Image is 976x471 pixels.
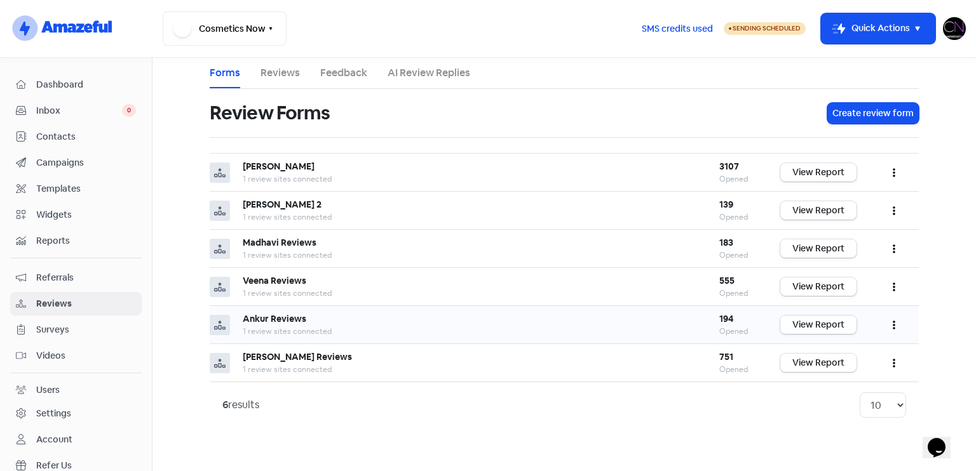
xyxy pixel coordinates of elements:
[719,211,755,223] div: Opened
[36,78,136,91] span: Dashboard
[821,13,935,44] button: Quick Actions
[243,250,332,260] span: 1 review sites connected
[719,288,755,299] div: Opened
[210,65,240,81] a: Forms
[243,212,332,222] span: 1 review sites connected
[320,65,367,81] a: Feedback
[36,433,72,446] div: Account
[36,323,136,336] span: Surveys
[243,313,306,324] b: Ankur Reviews
[210,93,330,133] h1: Review Forms
[243,288,332,298] span: 1 review sites connected
[827,103,919,124] button: Create review form
[36,208,136,222] span: Widgets
[10,151,142,175] a: Campaigns
[923,420,963,458] iframe: chat widget
[36,407,71,420] div: Settings
[780,354,857,372] a: View Report
[243,174,332,184] span: 1 review sites connected
[261,65,300,81] a: Reviews
[943,17,966,40] img: User
[10,177,142,201] a: Templates
[10,125,142,149] a: Contacts
[10,229,142,253] a: Reports
[388,65,470,81] a: AI Review Replies
[719,161,739,172] b: 3107
[719,173,755,185] div: Opened
[10,292,142,315] a: Reviews
[10,378,142,402] a: Users
[243,326,332,336] span: 1 review sites connected
[642,22,713,36] span: SMS credits used
[719,326,755,337] div: Opened
[243,364,332,375] span: 1 review sites connected
[780,239,857,258] a: View Report
[36,271,136,284] span: Referrals
[122,104,136,117] span: 0
[36,349,136,362] span: Videos
[719,351,733,362] b: 751
[719,313,733,324] b: 194
[719,199,733,210] b: 139
[36,297,136,310] span: Reviews
[719,364,755,375] div: Opened
[10,318,142,342] a: Surveys
[10,203,142,227] a: Widgets
[780,277,857,296] a: View Report
[243,161,315,172] b: [PERSON_NAME]
[719,249,755,261] div: Opened
[10,99,142,123] a: Inbox 0
[719,275,735,286] b: 555
[222,397,259,413] div: results
[724,21,806,36] a: Sending Scheduled
[222,398,228,411] strong: 6
[780,201,857,220] a: View Report
[36,104,122,117] span: Inbox
[243,275,306,286] b: Veena Reviews
[36,383,60,397] div: Users
[719,237,733,248] b: 183
[10,266,142,289] a: Referrals
[780,163,857,182] a: View Report
[733,24,801,32] span: Sending Scheduled
[243,199,322,210] b: [PERSON_NAME] 2
[780,315,857,334] a: View Report
[36,234,136,248] span: Reports
[10,73,142,96] a: Dashboard
[243,351,352,362] b: [PERSON_NAME] Reviews
[10,344,142,368] a: Videos
[10,428,142,451] a: Account
[243,237,316,248] b: Madhavi Reviews
[36,130,136,143] span: Contacts
[36,156,136,169] span: Campaigns
[10,402,142,425] a: Settings
[631,21,724,34] a: SMS credits used
[36,182,136,196] span: Templates
[163,11,287,46] button: Cosmetics Now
